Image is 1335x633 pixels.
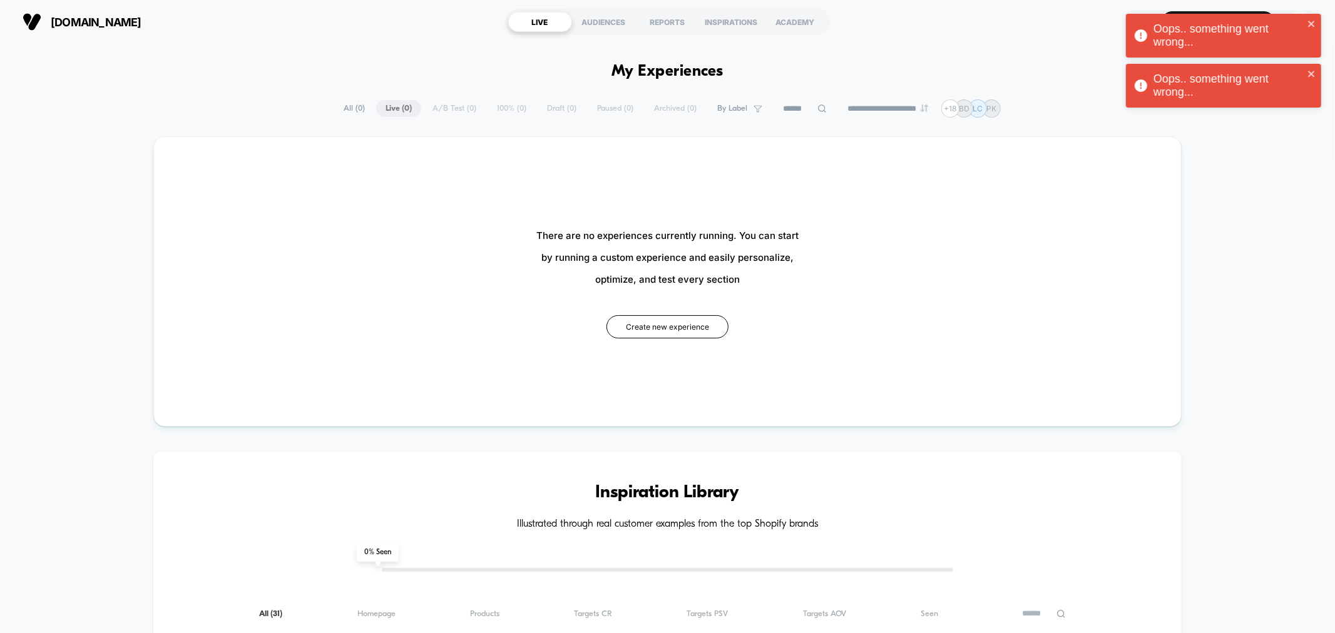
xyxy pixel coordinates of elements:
[334,100,374,117] span: All ( 0 )
[357,543,399,562] span: 0 % Seen
[260,609,283,619] span: All
[271,610,283,618] span: ( 31 )
[357,609,396,619] span: Homepage
[973,104,983,113] p: LC
[23,13,41,31] img: Visually logo
[470,609,499,619] span: Products
[51,16,141,29] span: [DOMAIN_NAME]
[19,12,145,32] button: [DOMAIN_NAME]
[508,12,572,32] div: LIVE
[572,12,636,32] div: AUDIENCES
[1153,73,1304,99] div: Oops.. something went wrong...
[636,12,700,32] div: REPORTS
[1307,19,1316,31] button: close
[803,609,846,619] span: Targets AOV
[687,609,729,619] span: Targets PSV
[717,104,747,113] span: By Label
[921,609,938,619] span: Seen
[987,104,997,113] p: PK
[536,225,799,290] span: There are no experiences currently running. You can start by running a custom experience and easi...
[1307,69,1316,81] button: close
[1284,9,1316,35] button: D
[921,104,928,112] img: end
[611,63,724,81] h1: My Experiences
[764,12,827,32] div: ACADEMY
[574,609,612,619] span: Targets CR
[959,104,969,113] p: BD
[941,99,959,118] div: + 18
[700,12,764,32] div: INSPIRATIONS
[191,519,1143,530] h4: Illustrated through real customer examples from the top Shopify brands
[1153,23,1304,49] div: Oops.. something went wrong...
[1288,10,1312,34] div: D
[606,315,729,338] button: Create new experience
[191,483,1143,503] h3: Inspiration Library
